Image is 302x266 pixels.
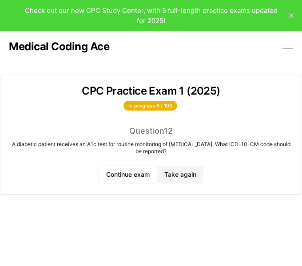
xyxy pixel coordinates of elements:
[9,41,109,52] a: Medical Coding Ace
[25,6,278,25] span: Check out our new CPC Study Center, with 5 full-length practice exams updated for 2025!
[284,8,298,23] button: close
[11,125,291,137] div: Question 12
[11,86,291,96] h3: CPC Practice Exam 1 (2025)
[99,166,157,183] button: Continue exam
[157,166,203,183] button: Take again
[123,101,177,111] div: In progress 6 / 100
[11,141,291,155] div: A diabetic patient receives an A1c test for routine monitoring of [MEDICAL_DATA]. What ICD-10-CM ...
